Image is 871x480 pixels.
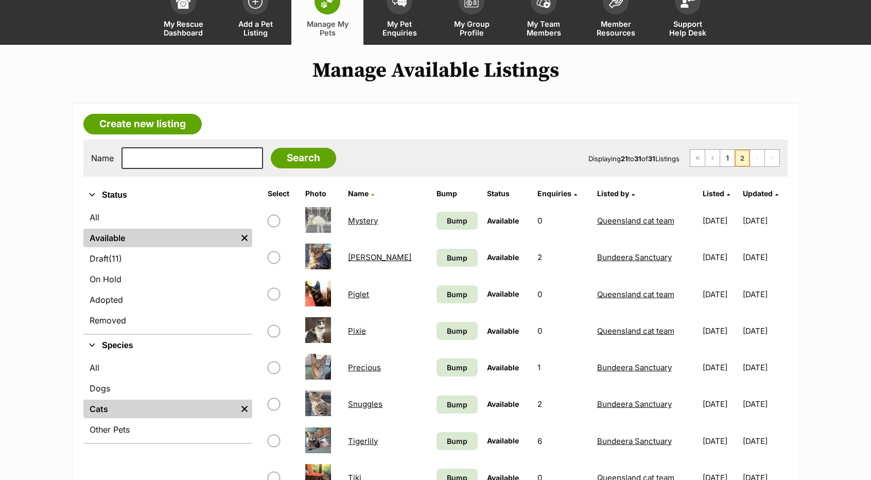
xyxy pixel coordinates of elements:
img: Snuggles [305,390,331,416]
span: Page 2 [735,150,750,166]
span: Bump [447,362,467,373]
span: Listed [703,189,724,198]
td: [DATE] [699,203,742,238]
td: 6 [533,423,592,459]
nav: Pagination [690,149,780,167]
td: [DATE] [743,239,787,275]
a: Pixie [348,326,366,336]
a: Piglet [348,289,369,299]
span: Bump [447,215,467,226]
th: Select [264,185,300,202]
a: Queensland cat team [597,326,674,336]
a: Other Pets [83,420,252,439]
span: Available [487,253,519,262]
label: Name [91,153,114,163]
span: Available [487,327,519,335]
span: Bump [447,436,467,447]
strong: 21 [621,155,628,163]
a: Page 1 [720,150,735,166]
a: Remove filter [237,400,252,418]
a: Queensland cat team [597,216,674,226]
span: Available [487,436,519,445]
a: [PERSON_NAME] [348,252,411,262]
td: [DATE] [699,423,742,459]
td: [DATE] [699,239,742,275]
span: My Team Members [520,20,567,37]
td: [DATE] [743,313,787,349]
a: Bundeera Sanctuary [597,363,672,372]
span: Available [487,400,519,408]
a: Name [348,189,374,198]
a: Mystery [348,216,378,226]
a: Previous page [705,150,720,166]
span: Last page [765,150,779,166]
span: Listed by [597,189,629,198]
a: Dogs [83,379,252,398]
span: Updated [743,189,773,198]
span: Add a Pet Listing [232,20,278,37]
a: Updated [743,189,778,198]
span: Next page [750,150,764,166]
a: Enquiries [537,189,577,198]
button: Status [83,188,252,202]
a: Draft [83,249,252,268]
a: Removed [83,311,252,330]
td: [DATE] [743,350,787,385]
a: Bump [437,212,478,230]
span: Available [487,216,519,225]
span: Bump [447,399,467,410]
td: 0 [533,277,592,312]
span: Bump [447,325,467,336]
a: Bundeera Sanctuary [597,252,672,262]
span: Bump [447,289,467,300]
img: Precious [305,354,331,380]
td: 0 [533,313,592,349]
a: Cats [83,400,237,418]
td: [DATE] [699,386,742,422]
a: Bump [437,396,478,414]
a: Precious [348,363,381,372]
th: Status [483,185,532,202]
span: Manage My Pets [304,20,351,37]
a: Bump [437,358,478,376]
td: [DATE] [699,313,742,349]
strong: 31 [648,155,655,163]
td: 2 [533,239,592,275]
span: Available [487,363,519,372]
td: [DATE] [699,350,742,385]
a: Create new listing [83,114,202,134]
a: Bundeera Sanctuary [597,399,672,409]
th: Photo [301,185,343,202]
td: 1 [533,350,592,385]
span: My Rescue Dashboard [160,20,206,37]
a: Bundeera Sanctuary [597,436,672,446]
span: Bump [447,252,467,263]
a: Available [83,229,237,247]
a: Listed [703,189,730,198]
strong: 31 [634,155,641,163]
a: Listed by [597,189,635,198]
span: My Pet Enquiries [376,20,423,37]
td: 2 [533,386,592,422]
a: On Hold [83,270,252,288]
img: Nancy [305,244,331,269]
span: Member Resources [593,20,639,37]
input: Search [271,148,336,168]
td: [DATE] [743,386,787,422]
a: Remove filter [237,229,252,247]
a: Bump [437,322,478,340]
th: Bump [432,185,482,202]
a: Snuggles [348,399,382,409]
a: First page [690,150,705,166]
a: Tigerlily [348,436,378,446]
span: Support Help Desk [665,20,711,37]
a: Bump [437,432,478,450]
a: Bump [437,285,478,303]
span: (11) [109,252,122,265]
a: All [83,208,252,227]
a: Bump [437,249,478,267]
span: translation missing: en.admin.listings.index.attributes.enquiries [537,189,571,198]
span: Name [348,189,369,198]
td: 0 [533,203,592,238]
button: Species [83,339,252,352]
